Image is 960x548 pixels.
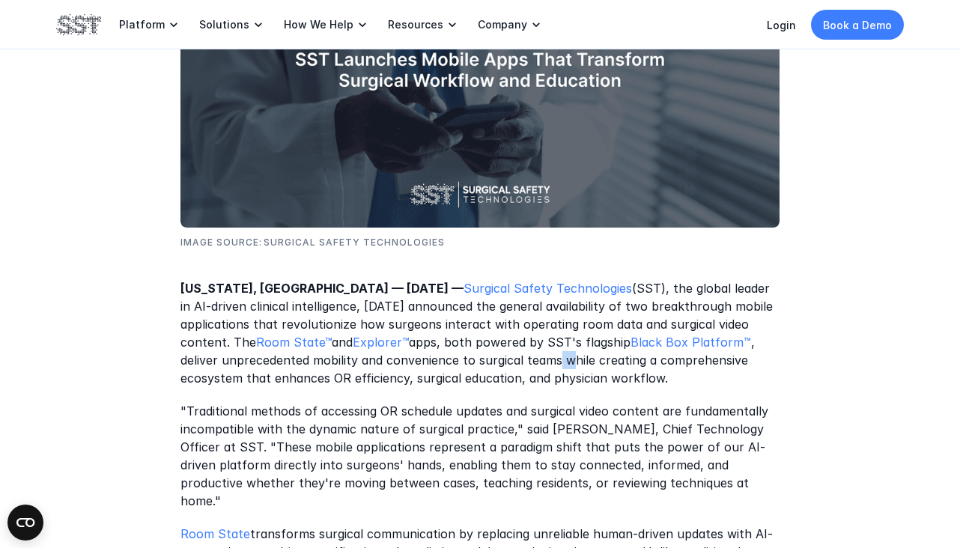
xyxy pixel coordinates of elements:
[353,335,409,350] a: Explorer™
[631,335,751,350] a: Black Box Platform™
[180,235,262,249] p: Image Source:
[180,527,250,542] a: Room State
[284,18,353,31] p: How We Help
[180,403,780,511] p: "Traditional methods of accessing OR schedule updates and surgical video content are fundamentall...
[199,18,249,31] p: Solutions
[256,335,332,350] a: Room State™
[119,18,165,31] p: Platform
[180,281,464,296] strong: [US_STATE], [GEOGRAPHIC_DATA] — [DATE] —
[264,235,445,249] p: Surgical Safety Technologies
[464,281,632,296] a: Surgical Safety Technologies
[811,10,904,40] a: Book a Demo
[767,19,796,31] a: Login
[7,505,43,541] button: Open CMP widget
[478,18,527,31] p: Company
[56,12,101,37] img: SST logo
[823,17,892,33] p: Book a Demo
[180,280,780,388] p: (SST), the global leader in AI-driven clinical intelligence, [DATE] announced the general availab...
[388,18,443,31] p: Resources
